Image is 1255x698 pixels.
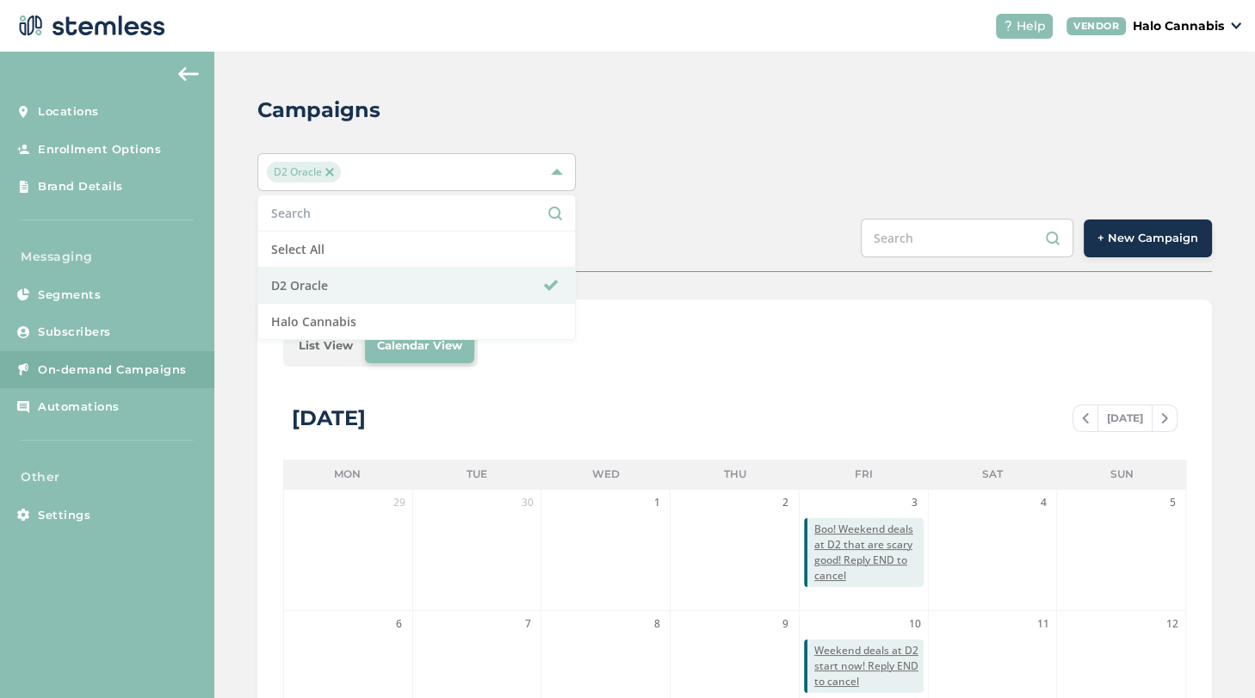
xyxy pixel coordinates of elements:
span: 2 [777,494,794,511]
span: 12 [1164,615,1181,633]
span: 7 [519,615,536,633]
span: + New Campaign [1097,230,1198,247]
img: icon-arrow-back-accent-c549486e.svg [178,67,199,81]
span: Weekend deals at D2 start now! Reply END to cancel [814,643,924,689]
span: 1 [648,494,665,511]
span: 6 [391,615,408,633]
li: Thu [670,460,799,489]
span: Brand Details [38,178,123,195]
span: Settings [38,507,90,524]
img: icon-chevron-left-b8c47ebb.svg [1082,413,1089,423]
li: Calendar View [365,329,474,363]
span: On-demand Campaigns [38,361,187,379]
li: Tue [412,460,541,489]
li: Halo Cannabis [258,304,575,339]
p: Halo Cannabis [1133,17,1224,35]
li: Sun [1057,460,1186,489]
span: 9 [777,615,794,633]
span: D2 Oracle [267,162,341,182]
span: 10 [906,615,924,633]
span: Segments [38,287,101,304]
button: + New Campaign [1084,219,1212,257]
h2: Campaigns [257,95,380,126]
span: Locations [38,103,99,120]
img: icon_down-arrow-small-66adaf34.svg [1231,22,1241,29]
li: Fri [799,460,928,489]
img: icon-close-accent-8a337256.svg [325,168,334,176]
span: 11 [1035,615,1052,633]
li: D2 Oracle [258,268,575,304]
span: Automations [38,398,120,416]
input: Search [861,219,1073,257]
span: [DATE] [1097,405,1153,431]
img: logo-dark-0685b13c.svg [14,9,165,43]
li: Select All [258,232,575,268]
img: icon-help-white-03924b79.svg [1003,21,1013,31]
span: 29 [391,494,408,511]
span: Enrollment Options [38,141,161,158]
span: 8 [648,615,665,633]
img: icon-chevron-right-bae969c5.svg [1161,413,1168,423]
span: 3 [906,494,924,511]
li: Sat [928,460,1057,489]
span: 30 [519,494,536,511]
span: Help [1017,17,1046,35]
span: Boo! Weekend deals at D2 that are scary good! Reply END to cancel [814,522,924,584]
div: [DATE] [292,403,366,434]
span: 4 [1035,494,1052,511]
div: VENDOR [1066,17,1126,35]
input: Search [271,204,562,222]
li: Wed [541,460,671,489]
iframe: Chat Widget [1169,615,1255,698]
span: 5 [1164,494,1181,511]
li: Mon [283,460,412,489]
li: List View [287,329,365,363]
span: Subscribers [38,324,111,341]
